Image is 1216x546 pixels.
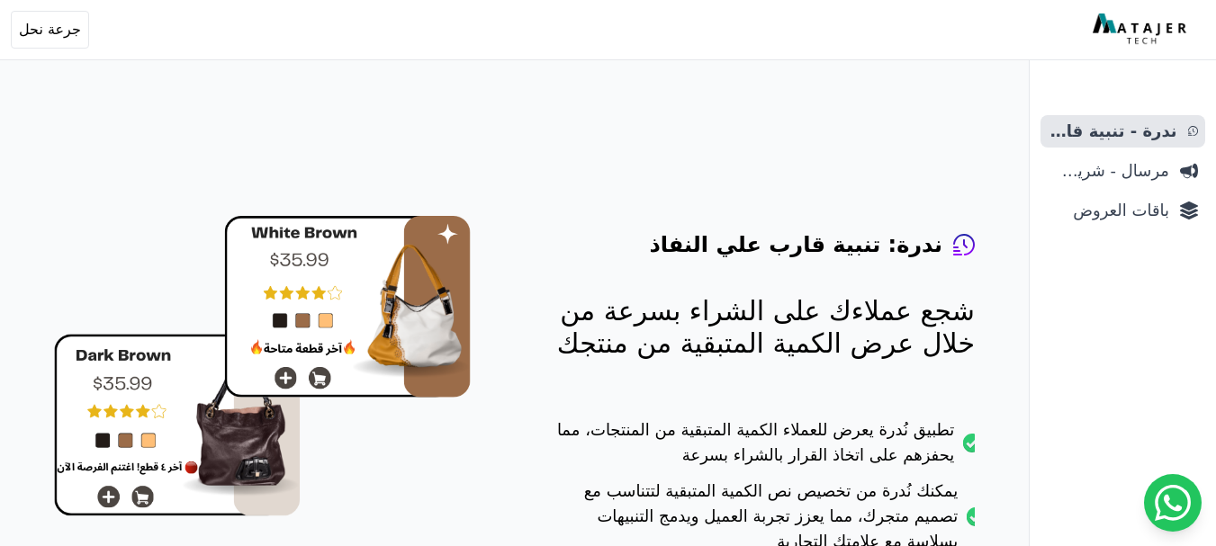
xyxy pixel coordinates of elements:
[1048,198,1169,223] span: باقات العروض
[543,295,975,360] p: شجع عملاءك على الشراء بسرعة من خلال عرض الكمية المتبقية من منتجك
[54,216,471,516] img: hero
[543,417,975,479] li: تطبيق نُدرة يعرض للعملاء الكمية المتبقية من المنتجات، مما يحفزهم على اتخاذ القرار بالشراء بسرعة
[11,11,89,49] button: جرعة نحل
[1048,158,1169,183] span: مرسال - شريط دعاية
[1048,119,1177,144] span: ندرة - تنبية قارب علي النفاذ
[1093,13,1191,46] img: MatajerTech Logo
[19,19,81,40] span: جرعة نحل
[649,230,942,259] h4: ندرة: تنبية قارب علي النفاذ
